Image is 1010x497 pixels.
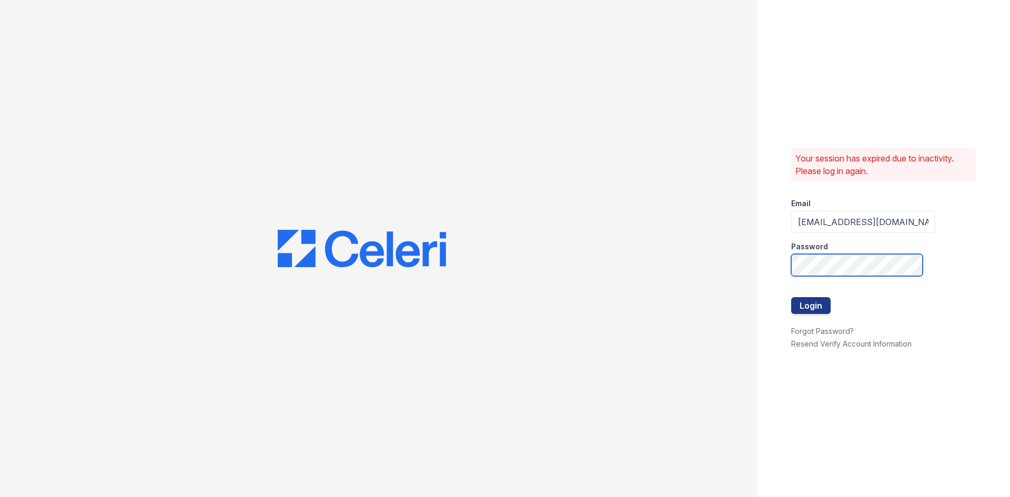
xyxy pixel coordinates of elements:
[791,327,854,336] a: Forgot Password?
[791,297,831,314] button: Login
[791,198,811,209] label: Email
[791,241,828,252] label: Password
[795,152,972,177] p: Your session has expired due to inactivity. Please log in again.
[791,339,912,348] a: Resend Verify Account Information
[278,230,446,268] img: CE_Logo_Blue-a8612792a0a2168367f1c8372b55b34899dd931a85d93a1a3d3e32e68fde9ad4.png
